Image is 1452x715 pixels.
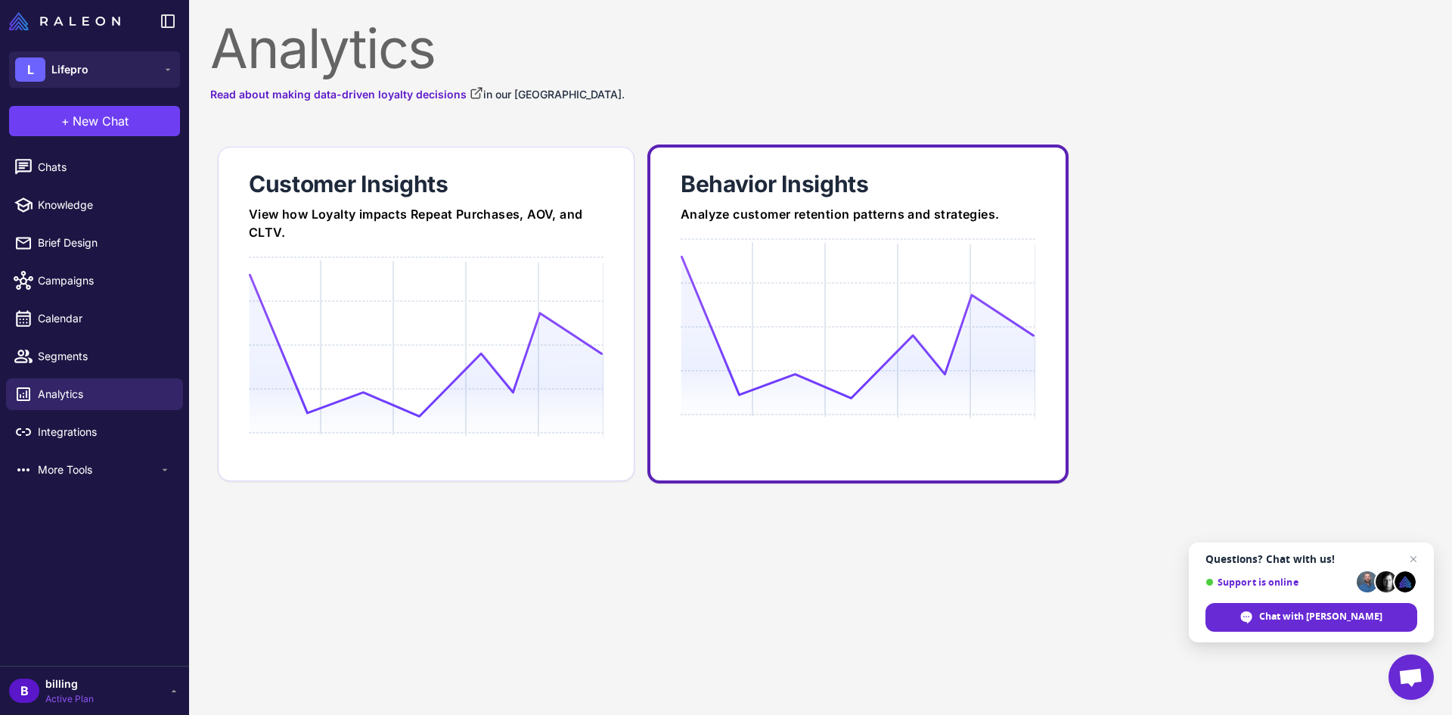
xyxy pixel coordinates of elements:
span: Integrations [38,424,171,440]
a: Segments [6,340,183,372]
span: Chats [38,159,171,176]
span: Lifepro [51,61,88,78]
span: billing [45,676,94,692]
span: New Chat [73,112,129,130]
span: Brief Design [38,235,171,251]
div: B [9,679,39,703]
span: + [61,112,70,130]
a: Read about making data-driven loyalty decisions [210,86,483,103]
div: Chat with Raleon [1205,603,1417,632]
a: Integrations [6,416,183,448]
span: Active Plan [45,692,94,706]
a: Campaigns [6,265,183,297]
img: Raleon Logo [9,12,120,30]
span: Chat with [PERSON_NAME] [1259,610,1382,623]
span: Analytics [38,386,171,403]
a: Raleon Logo [9,12,126,30]
a: Chats [6,151,183,183]
span: Support is online [1205,577,1351,588]
a: Analytics [6,378,183,410]
span: Close chat [1404,550,1423,568]
span: in our [GEOGRAPHIC_DATA]. [483,88,625,101]
a: Knowledge [6,189,183,221]
span: Questions? Chat with us! [1205,553,1417,565]
span: Calendar [38,310,171,327]
span: Segments [38,348,171,365]
a: Customer InsightsView how Loyalty impacts Repeat Purchases, AOV, and CLTV. [218,147,634,481]
span: More Tools [38,462,159,478]
div: Behavior Insights [681,169,1035,199]
span: Campaigns [38,272,171,289]
div: View how Loyalty impacts Repeat Purchases, AOV, and CLTV. [249,205,603,241]
button: LLifepro [9,51,180,88]
span: Knowledge [38,197,171,213]
a: Behavior InsightsAnalyze customer retention patterns and strategies. [647,145,1069,483]
div: Analyze customer retention patterns and strategies. [681,205,1035,223]
a: Brief Design [6,227,183,259]
a: Calendar [6,303,183,334]
div: Open chat [1388,654,1434,700]
div: L [15,58,45,82]
div: Analytics [210,21,1431,76]
div: Customer Insights [249,169,603,199]
button: +New Chat [9,106,180,136]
